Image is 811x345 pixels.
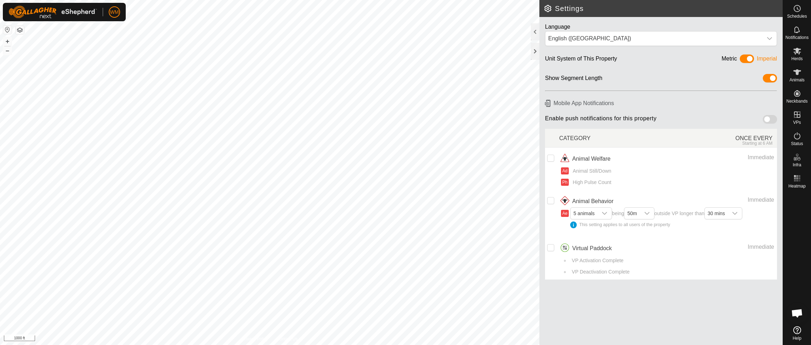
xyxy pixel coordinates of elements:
div: Starting at 6 AM [668,141,773,146]
span: Enable push notifications for this property [545,115,657,126]
span: 5 animals [571,208,597,219]
img: animal behavior icon [559,196,571,207]
a: Contact Us [277,336,297,342]
div: dropdown trigger [728,208,742,219]
button: Reset Map [3,25,12,34]
span: Schedules [787,14,807,18]
div: Immediate [685,153,774,162]
span: Status [791,142,803,146]
span: Infra [793,163,801,167]
h2: Settings [544,4,783,13]
span: Animal Behavior [572,197,614,206]
a: Help [783,323,811,343]
div: ONCE EVERY [668,130,777,146]
span: English (US) [545,31,762,46]
div: Imperial [757,54,777,65]
span: being outside VP longer than [570,211,742,228]
span: Notifications [786,35,809,40]
h6: Mobile App Notifications [542,97,780,109]
span: High Pulse Count [570,179,611,186]
div: Language [545,23,777,31]
span: 50m [624,208,640,219]
div: Unit System of This Property [545,54,617,65]
button: Ph [561,179,569,186]
div: English ([GEOGRAPHIC_DATA]) [548,34,760,43]
span: Animal Welfare [572,155,611,163]
span: WM [110,8,119,16]
span: VP Deactivation Complete [569,268,630,276]
span: VPs [793,120,801,125]
div: Metric [722,54,737,65]
button: Ae [561,210,569,217]
span: Animals [789,78,805,82]
div: This setting applies to all users of the property [570,222,742,228]
div: dropdown trigger [762,31,777,46]
div: CATEGORY [559,130,668,146]
img: Gallagher Logo [8,6,97,18]
div: Show Segment Length [545,74,602,85]
div: Immediate [685,196,774,204]
button: – [3,46,12,55]
img: virtual paddocks icon [559,243,571,254]
span: VP Activation Complete [569,257,624,264]
div: Immediate [685,243,774,251]
span: Herds [791,57,803,61]
span: 30 mins [705,208,728,219]
div: Open chat [787,303,808,324]
button: Ad [561,167,569,174]
a: Privacy Policy [242,336,268,342]
span: Neckbands [786,99,807,103]
span: Animal Still/Down [570,167,611,175]
button: + [3,37,12,46]
span: Heatmap [788,184,806,188]
div: dropdown trigger [597,208,612,219]
img: animal welfare icon [559,153,571,165]
span: Help [793,336,801,340]
button: Map Layers [16,26,24,34]
div: dropdown trigger [640,208,654,219]
span: Virtual Paddock [572,244,612,253]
